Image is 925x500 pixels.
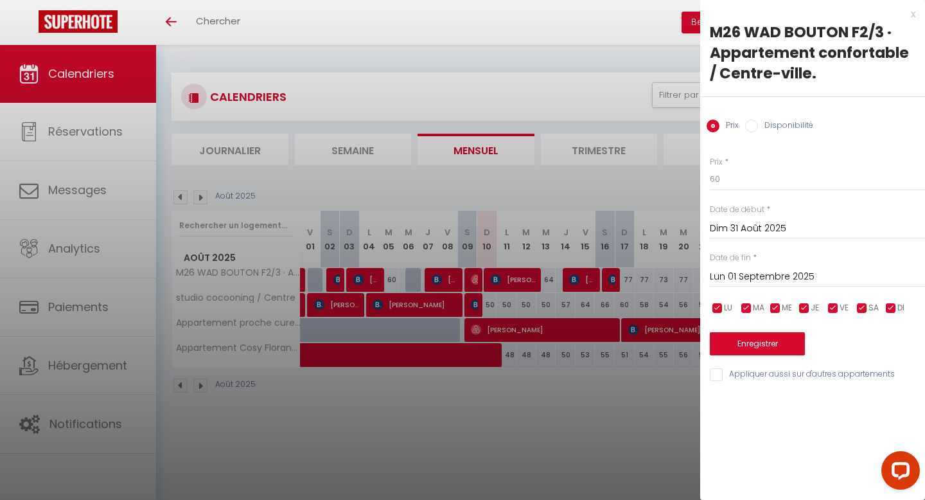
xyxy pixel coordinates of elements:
[782,302,792,314] span: ME
[710,332,805,355] button: Enregistrer
[710,204,764,216] label: Date de début
[840,302,849,314] span: VE
[710,22,915,84] div: M26 WAD BOUTON F2/3 · Appartement confortable / Centre-ville.
[710,252,751,264] label: Date de fin
[710,156,723,168] label: Prix
[897,302,904,314] span: DI
[719,120,739,134] label: Prix
[758,120,813,134] label: Disponibilité
[724,302,732,314] span: LU
[700,6,915,22] div: x
[753,302,764,314] span: MA
[811,302,819,314] span: JE
[868,302,879,314] span: SA
[871,446,925,500] iframe: LiveChat chat widget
